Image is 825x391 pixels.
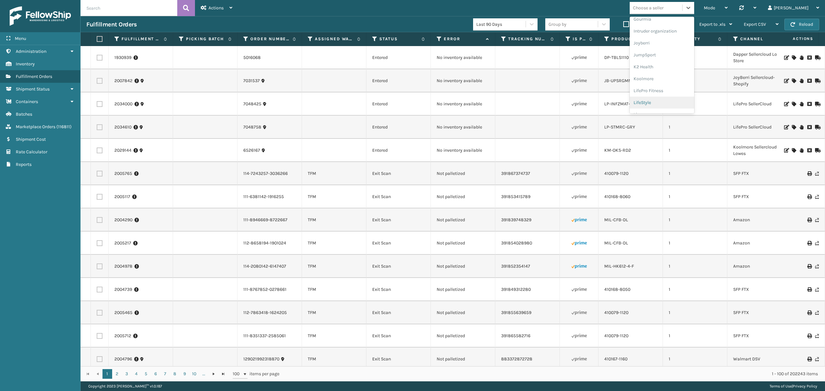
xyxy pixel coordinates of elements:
[663,232,727,255] td: 1
[366,278,431,301] td: Exit Scan
[114,147,131,154] a: 2029144
[704,5,715,11] span: Mode
[630,109,694,120] div: Lincove
[315,36,354,42] label: Assigned Warehouse
[800,148,803,153] i: On Hold
[784,79,788,83] i: Edit
[302,348,366,371] td: TFM
[366,92,431,116] td: Entered
[431,255,495,278] td: Not palletized
[815,310,819,315] i: Never Shipped
[131,369,141,379] a: 4
[772,33,817,44] span: Actions
[623,22,686,27] label: Orders to be shipped [DATE]
[121,36,160,42] label: Fulfillment Order Id
[630,13,694,25] div: Gourmia
[815,79,819,83] i: Mark as Shipped
[114,194,130,200] a: 2005117
[233,371,242,377] span: 100
[604,333,628,339] a: 410079-1120
[431,139,495,162] td: No inventory available
[444,36,483,42] label: Error
[501,263,530,269] a: 391852354147
[807,287,811,292] i: Print Label
[727,278,792,301] td: SFP FTX
[243,78,260,84] a: 7031537
[727,162,792,185] td: SFP FTX
[663,301,727,324] td: 1
[114,78,132,84] a: 2007842
[501,217,531,223] a: 391839748329
[366,255,431,278] td: Exit Scan
[431,232,495,255] td: Not palletized
[501,194,530,199] a: 391853415789
[663,324,727,348] td: 1
[815,102,819,106] i: Mark as Shipped
[366,69,431,92] td: Entered
[784,148,788,153] i: Edit
[16,86,50,92] span: Shipment Status
[366,185,431,208] td: Exit Scan
[431,185,495,208] td: Not palletized
[630,73,694,85] div: Koolmore
[815,357,819,361] i: Never Shipped
[604,194,630,199] a: 410168-8060
[141,369,151,379] a: 5
[611,36,650,42] label: Product SKU
[815,125,819,129] i: Mark as Shipped
[501,310,531,315] a: 391855639659
[630,37,694,49] div: Joyberri
[727,116,792,139] td: LifePro SellerCloud
[114,54,131,61] a: 1930939
[16,99,38,104] span: Containers
[815,218,819,222] i: Never Shipped
[302,278,366,301] td: TFM
[501,240,532,246] a: 391854028980
[243,263,286,270] a: 114-2080142-6147407
[302,301,366,324] td: TFM
[243,356,279,362] a: 129021992318870
[10,6,71,26] img: logo
[807,102,811,106] i: Cancel Fulfillment Order
[633,5,664,11] div: Choose a seller
[431,46,495,69] td: No inventory available
[604,148,631,153] a: KM-OKS-RD2
[180,369,189,379] a: 9
[630,25,694,37] div: Intruder organization
[209,5,224,11] span: Actions
[807,357,811,361] i: Print Label
[807,148,811,153] i: Cancel Fulfillment Order
[243,240,286,246] a: 112-8658194-1901024
[16,162,32,167] span: Reports
[800,125,803,129] i: On Hold
[630,85,694,97] div: LifePro Fitness
[431,92,495,116] td: No inventory available
[114,263,132,270] a: 2004978
[663,255,727,278] td: 1
[807,55,811,60] i: Cancel Fulfillment Order
[243,194,284,200] a: 111-6381142-1916255
[160,369,170,379] a: 7
[784,102,788,106] i: Edit
[807,171,811,176] i: Print Label
[431,278,495,301] td: Not palletized
[508,36,547,42] label: Tracking Number
[366,162,431,185] td: Exit Scan
[807,79,811,83] i: Cancel Fulfillment Order
[815,334,819,338] i: Never Shipped
[114,124,131,130] a: 2034610
[114,217,132,223] a: 2004290
[800,102,803,106] i: On Hold
[604,78,641,83] a: JB-UPSRGMN-BLK
[366,324,431,348] td: Exit Scan
[815,55,819,60] i: Mark as Shipped
[784,55,788,60] i: Edit
[431,116,495,139] td: No inventory available
[604,124,635,130] a: LP-STMRC-GRY
[604,263,634,269] a: MIL-HK612-4-F
[243,124,261,130] a: 7048758
[573,36,586,42] label: Is Prime
[379,36,418,42] label: Status
[16,61,35,67] span: Inventory
[302,232,366,255] td: TFM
